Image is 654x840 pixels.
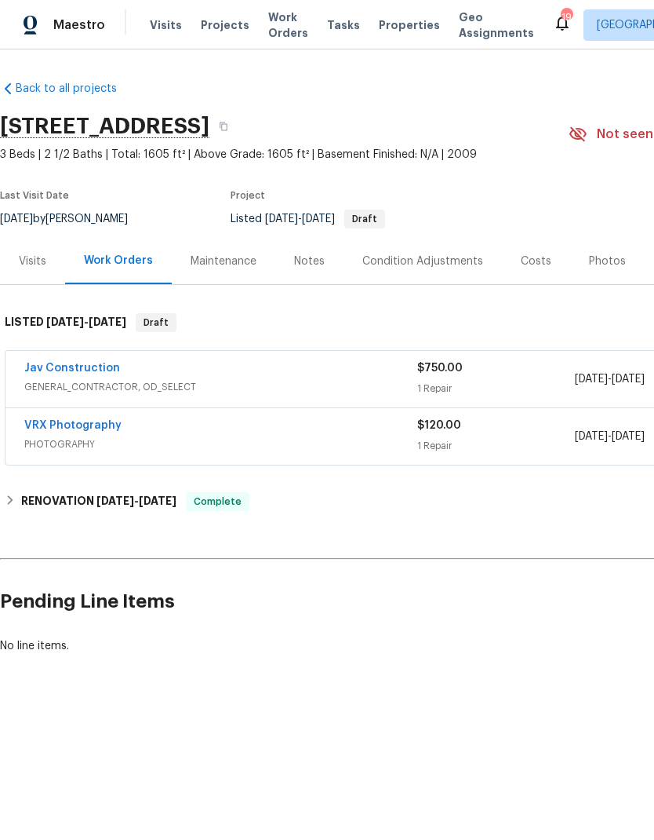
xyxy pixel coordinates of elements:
div: Notes [294,254,325,269]
div: Visits [19,254,46,269]
div: Condition Adjustments [362,254,483,269]
div: Maintenance [191,254,256,269]
span: Properties [379,17,440,33]
span: - [96,495,176,506]
span: Tasks [327,20,360,31]
div: 19 [561,9,572,25]
a: VRX Photography [24,420,122,431]
span: Work Orders [268,9,308,41]
span: [DATE] [302,214,335,225]
span: GENERAL_CONTRACTOR, OD_SELECT [24,379,417,395]
span: [DATE] [46,316,84,327]
span: - [575,371,645,387]
span: [DATE] [139,495,176,506]
span: Draft [137,315,175,331]
span: [DATE] [575,431,608,442]
div: Work Orders [84,253,153,268]
span: $750.00 [417,363,463,374]
span: Listed [231,214,385,225]
span: - [575,429,645,444]
span: Complete [187,494,248,509]
div: Costs [521,254,551,269]
span: Draft [346,214,383,224]
span: $120.00 [417,420,461,431]
span: [DATE] [612,431,645,442]
h6: RENOVATION [21,492,176,511]
a: Jav Construction [24,363,120,374]
div: 1 Repair [417,381,574,396]
h6: LISTED [5,313,126,332]
span: PHOTOGRAPHY [24,436,417,452]
span: - [46,316,126,327]
div: Photos [589,254,626,269]
span: Geo Assignments [459,9,534,41]
div: 1 Repair [417,438,574,454]
span: [DATE] [265,214,298,225]
span: Projects [201,17,249,33]
span: [DATE] [89,316,126,327]
span: [DATE] [612,374,645,385]
span: - [265,214,335,225]
span: Project [231,191,265,200]
span: [DATE] [575,374,608,385]
button: Copy Address [209,112,238,141]
span: [DATE] [96,495,134,506]
span: Visits [150,17,182,33]
span: Maestro [53,17,105,33]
